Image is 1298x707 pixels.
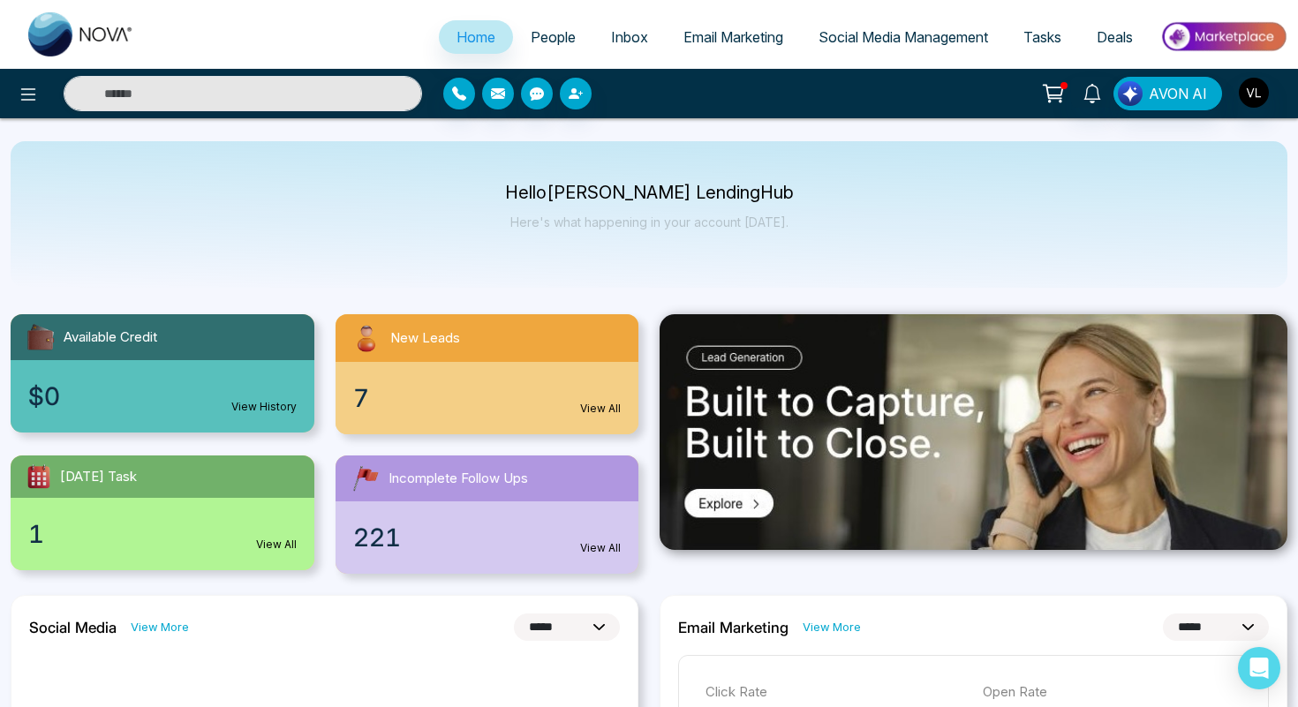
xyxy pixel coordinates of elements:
a: View All [580,540,621,556]
span: Tasks [1023,28,1061,46]
span: $0 [28,378,60,415]
h2: Email Marketing [678,619,789,636]
span: Deals [1097,28,1133,46]
span: 221 [353,519,401,556]
button: AVON AI [1113,77,1222,110]
a: View More [803,619,861,636]
img: todayTask.svg [25,463,53,491]
a: Social Media Management [801,20,1006,54]
img: User Avatar [1239,78,1269,108]
a: Incomplete Follow Ups221View All [325,455,650,574]
span: 7 [353,380,369,417]
img: Market-place.gif [1159,17,1287,56]
span: Home [457,28,495,46]
img: availableCredit.svg [25,321,57,353]
span: Available Credit [64,327,157,348]
a: View All [580,401,621,417]
img: . [660,314,1287,550]
a: View History [231,399,297,415]
span: New Leads [390,328,460,349]
span: Social Media Management [819,28,988,46]
img: Nova CRM Logo [28,12,134,56]
a: Email Marketing [666,20,801,54]
span: Inbox [611,28,648,46]
span: Email Marketing [683,28,783,46]
a: Home [439,20,513,54]
span: 1 [28,515,44,553]
span: Incomplete Follow Ups [389,469,528,489]
p: Click Rate [706,682,965,703]
a: People [513,20,593,54]
span: [DATE] Task [60,467,137,487]
a: New Leads7View All [325,314,650,434]
a: Tasks [1006,20,1079,54]
p: Hello [PERSON_NAME] LendingHub [505,185,794,200]
p: Here's what happening in your account [DATE]. [505,214,794,229]
img: Lead Flow [1118,81,1143,106]
a: Deals [1079,20,1151,54]
a: View All [256,537,297,553]
a: View More [131,619,189,636]
div: Open Intercom Messenger [1238,647,1280,689]
h2: Social Media [29,619,117,636]
img: newLeads.svg [350,321,383,355]
span: AVON AI [1149,83,1207,104]
a: Inbox [593,20,666,54]
span: People [531,28,576,46]
img: followUps.svg [350,463,381,494]
p: Open Rate [983,682,1242,703]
